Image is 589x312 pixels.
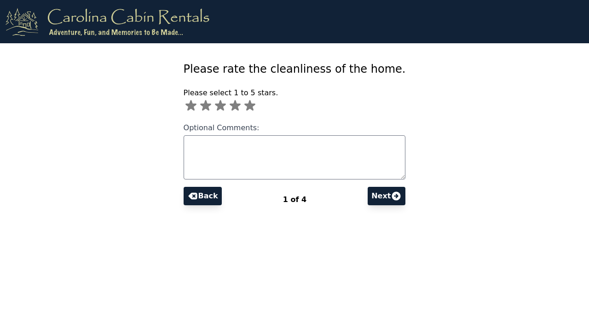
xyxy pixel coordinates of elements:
[184,187,222,205] button: Back
[184,123,260,132] span: Optional Comments:
[368,187,405,205] button: Next
[184,63,406,75] span: Please rate the cleanliness of the home.
[184,87,406,98] p: Please select 1 to 5 stars.
[6,7,209,36] img: logo.png
[184,135,406,179] textarea: Optional Comments:
[283,195,306,204] span: 1 of 4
